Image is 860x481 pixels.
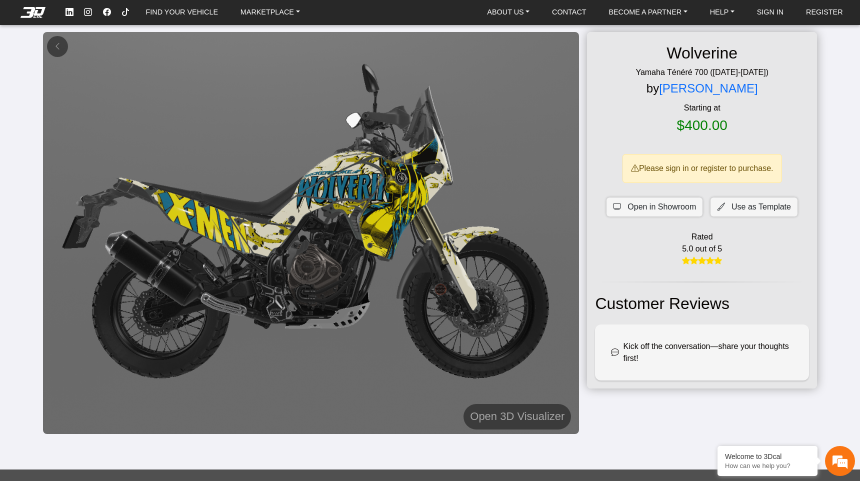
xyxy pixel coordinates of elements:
[659,81,757,95] a: [PERSON_NAME]
[706,4,738,20] a: HELP
[595,102,809,114] span: Starting at
[606,197,702,216] button: Open in Showroom
[725,462,810,469] p: How can we help you?
[731,201,791,213] span: Use as Template
[236,4,304,20] a: MARKETPLACE
[627,66,776,78] span: Yamaha Ténéré 700 ([DATE]-[DATE])
[595,290,809,317] h2: Customer Reviews
[725,452,810,460] div: Welcome to 3Dcal
[5,313,67,320] span: Conversation
[710,197,797,216] button: Use as Template
[463,404,571,429] button: Open 3D Visualizer
[67,295,129,326] div: FAQs
[802,4,847,20] a: REGISTER
[128,295,190,326] div: Articles
[658,40,745,66] h2: Wolverine
[483,4,533,20] a: ABOUT US
[164,5,188,29] div: Minimize live chat window
[622,154,782,183] div: Please sign in or register to purchase.
[43,32,579,434] img: Wolverine
[5,260,190,295] textarea: Type your message and hit 'Enter'
[142,4,222,20] a: FIND YOUR VEHICLE
[691,231,713,243] span: Rated
[753,4,788,20] a: SIGN IN
[11,51,26,66] div: Navigation go back
[604,4,691,20] a: BECOME A PARTNER
[548,4,590,20] a: CONTACT
[627,201,696,213] span: Open in Showroom
[682,243,722,255] span: 5.0 out of 5
[623,340,793,364] span: Kick off the conversation—share your thoughts first!
[67,52,183,65] div: Chat with us now
[646,78,758,98] h4: by
[677,114,727,137] h2: $400.00
[470,407,564,425] h5: Open 3D Visualizer
[58,117,138,212] span: We're online!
